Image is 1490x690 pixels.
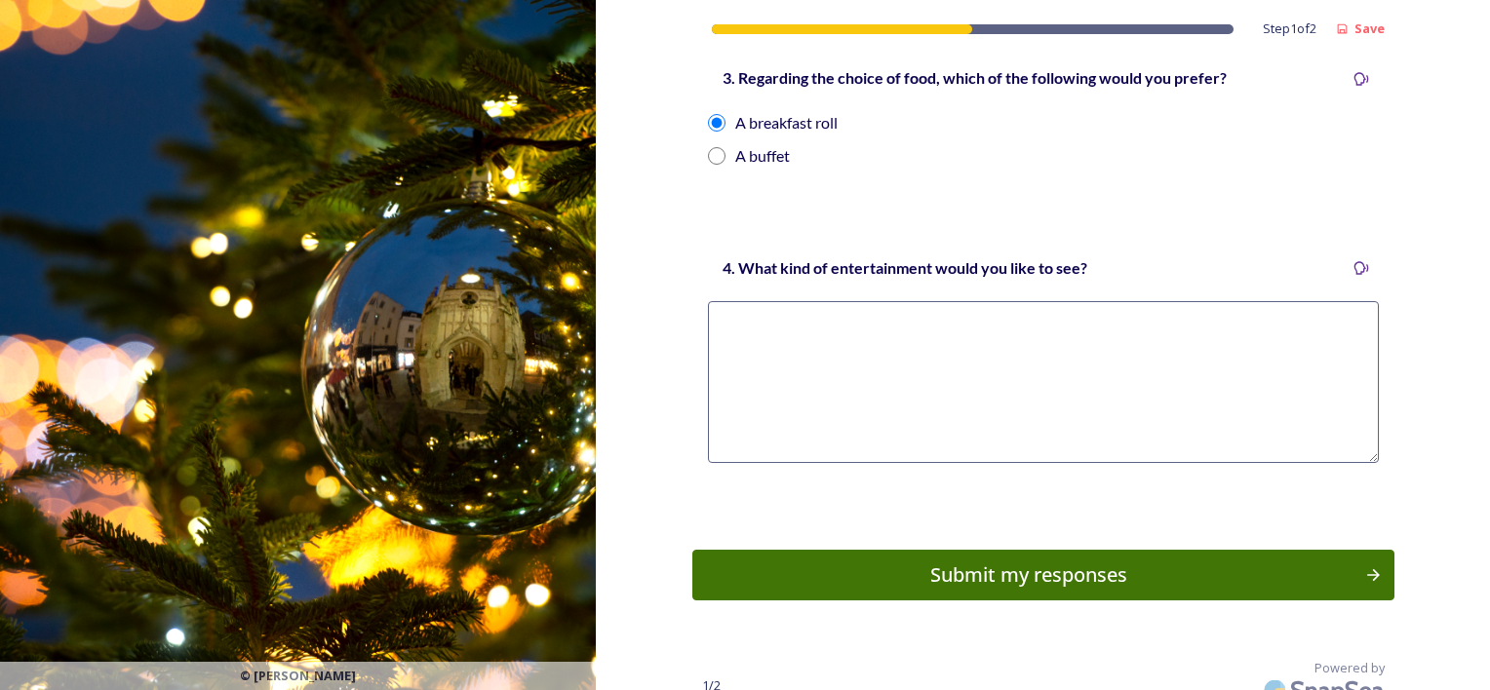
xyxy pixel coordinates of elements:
[735,111,838,134] div: A breakfast roll
[723,68,1227,87] strong: 3. Regarding the choice of food, which of the following would you prefer?
[240,667,356,685] span: © [PERSON_NAME]
[703,560,1355,590] div: Submit my responses
[1354,19,1385,37] strong: Save
[723,258,1087,277] strong: 4. What kind of entertainment would you like to see?
[692,550,1394,600] button: Continue
[1314,659,1385,677] span: Powered by
[1263,19,1316,38] span: Step 1 of 2
[735,144,790,168] div: A buffet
